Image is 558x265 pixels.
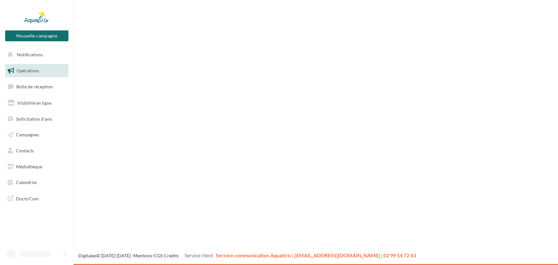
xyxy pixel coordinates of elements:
[4,160,70,173] a: Médiathèque
[17,52,43,57] span: Notifications
[133,253,152,258] a: Mentions
[4,176,70,189] a: Calendrier
[16,194,39,203] span: Docto'Com
[4,128,70,141] a: Campagnes
[4,64,70,77] a: Opérations
[78,253,97,258] a: Digitaleo
[16,84,53,89] span: Boîte de réception
[185,252,213,258] span: Service client
[5,30,68,41] button: Nouvelle campagne
[17,68,39,73] span: Opérations
[16,180,37,185] span: Calendrier
[4,96,70,110] a: Visibilité en ligne
[16,116,52,121] span: Sollicitation d'avis
[4,48,67,61] button: Notifications
[16,164,42,169] span: Médiathèque
[4,112,70,126] a: Sollicitation d'avis
[4,192,70,205] a: Docto'Com
[16,132,39,137] span: Campagnes
[16,148,34,153] span: Contacts
[4,80,70,93] a: Boîte de réception
[78,253,416,258] span: © [DATE]-[DATE] - - -
[154,253,162,258] a: CGS
[17,100,51,106] span: Visibilité en ligne
[164,253,179,258] a: Crédits
[4,144,70,157] a: Contacts
[216,252,416,258] span: Service communication Aquatiris | [EMAIL_ADDRESS][DOMAIN_NAME] | 02 99 54 72 43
